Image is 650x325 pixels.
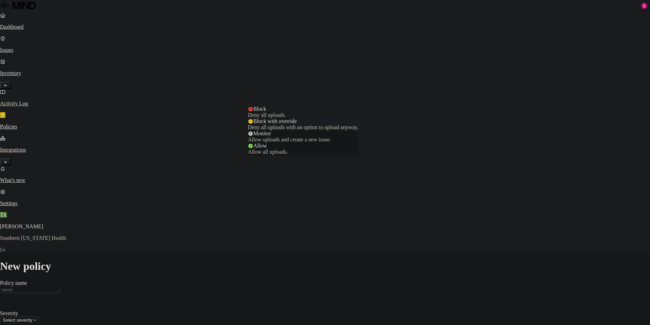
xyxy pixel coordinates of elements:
span: Deny all uploads. [248,112,286,118]
span: Allow uploads and create a new issue. [248,137,331,142]
span: Allow [253,143,267,149]
span: Allow all uploads. [248,149,288,155]
span: Deny all uploads with an option to upload anyway. [248,124,359,130]
span: Block with override [253,118,297,124]
span: Monitor [253,130,271,136]
span: Block [253,106,266,112]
